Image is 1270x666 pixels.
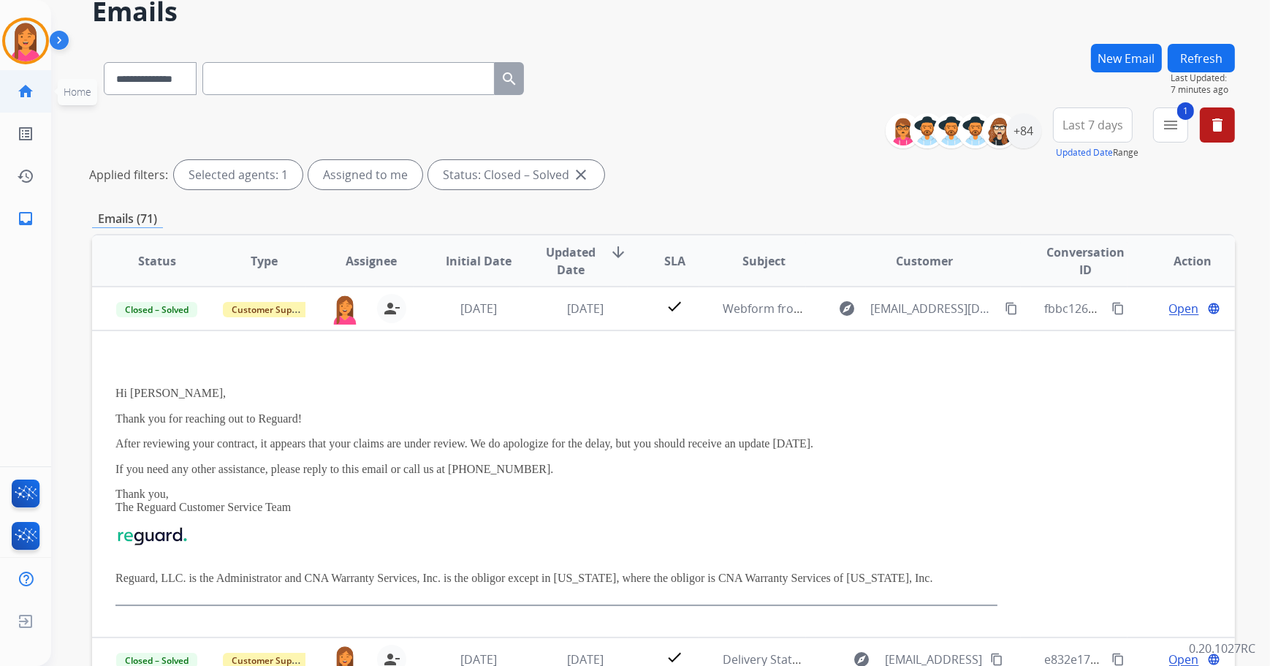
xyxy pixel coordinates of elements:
[138,252,176,270] span: Status
[115,387,997,400] p: Hi [PERSON_NAME],
[251,252,278,270] span: Type
[544,243,598,279] span: Updated Date
[115,572,997,585] p: Reguard, LLC. is the Administrator and CNA Warranty Services, Inc. is the obligor except in [US_S...
[92,210,163,228] p: Emails (71)
[428,160,604,189] div: Status: Closed – Solved
[1207,302,1220,315] mat-icon: language
[1189,640,1255,657] p: 0.20.1027RC
[501,70,518,88] mat-icon: search
[1177,102,1194,120] span: 1
[115,437,997,450] p: After reviewing your contract, it appears that your claims are under review. We do apologize for ...
[1162,116,1179,134] mat-icon: menu
[1111,302,1125,315] mat-icon: content_copy
[1111,653,1125,666] mat-icon: content_copy
[666,298,683,315] mat-icon: check
[897,252,954,270] span: Customer
[1091,44,1162,72] button: New Email
[17,83,34,100] mat-icon: home
[666,648,683,666] mat-icon: check
[346,252,397,270] span: Assignee
[572,166,590,183] mat-icon: close
[115,463,997,476] p: If you need any other assistance, please reply to this email or call us at [PHONE_NUMBER].
[1005,302,1018,315] mat-icon: content_copy
[742,252,786,270] span: Subject
[1209,116,1226,134] mat-icon: delete
[64,85,91,99] span: Home
[330,294,360,325] img: agent-avatar
[115,412,997,425] p: Thank you for reaching out to Reguard!
[308,160,422,189] div: Assigned to me
[1006,113,1041,148] div: +84
[1056,146,1138,159] span: Range
[1171,72,1235,84] span: Last Updated:
[1128,235,1235,287] th: Action
[1168,44,1235,72] button: Refresh
[383,300,400,317] mat-icon: person_remove
[17,167,34,185] mat-icon: history
[838,300,856,317] mat-icon: explore
[664,252,685,270] span: SLA
[1056,147,1113,159] button: Updated Date
[870,300,996,317] span: [EMAIL_ADDRESS][DOMAIN_NAME]
[567,300,604,317] span: [DATE]
[609,243,627,261] mat-icon: arrow_downward
[5,20,46,61] img: avatar
[1044,243,1128,279] span: Conversation ID
[1044,300,1269,317] span: fbbc126e-8447-4359-98b0-9d2d1e544e52
[115,526,189,547] img: Reguard+Logotype+Color_WBG_S.png
[446,252,512,270] span: Initial Date
[174,160,303,189] div: Selected agents: 1
[1171,84,1235,96] span: 7 minutes ago
[1062,122,1123,128] span: Last 7 days
[223,302,318,317] span: Customer Support
[116,302,197,317] span: Closed – Solved
[17,210,34,227] mat-icon: inbox
[1207,653,1220,666] mat-icon: language
[990,653,1003,666] mat-icon: content_copy
[115,488,997,515] p: Thank you, The Reguard Customer Service Team
[1153,107,1188,143] button: 1
[460,300,497,317] span: [DATE]
[723,300,1054,317] span: Webform from [EMAIL_ADDRESS][DOMAIN_NAME] on [DATE]
[1169,300,1199,317] span: Open
[17,125,34,143] mat-icon: list_alt
[1053,107,1133,143] button: Last 7 days
[89,166,168,183] p: Applied filters:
